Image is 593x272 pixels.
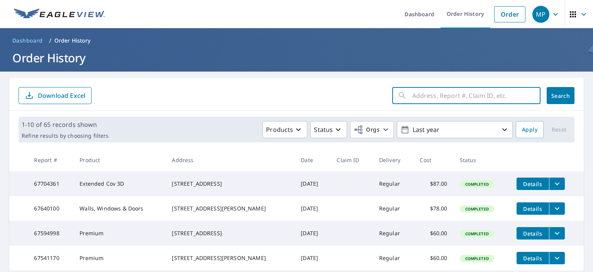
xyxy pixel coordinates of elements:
[410,123,500,137] p: Last year
[295,149,330,171] th: Date
[413,246,453,270] td: $60.00
[413,221,453,246] td: $60.00
[49,36,51,45] li: /
[549,227,565,239] button: filesDropdownBtn-67594998
[412,85,540,106] input: Address, Report #, Claim ID, etc.
[461,256,493,261] span: Completed
[521,180,544,188] span: Details
[12,37,43,44] span: Dashboard
[373,196,414,221] td: Regular
[454,149,510,171] th: Status
[22,120,108,129] p: 1-10 of 65 records shown
[461,231,493,236] span: Completed
[73,171,166,196] td: Extended Cov 3D
[494,6,525,22] a: Order
[354,125,380,135] span: Orgs
[266,125,293,134] p: Products
[28,221,73,246] td: 67594998
[172,180,288,188] div: [STREET_ADDRESS]
[517,252,549,264] button: detailsBtn-67541170
[521,255,544,262] span: Details
[295,196,330,221] td: [DATE]
[22,132,108,139] p: Refine results by choosing filters
[166,149,295,171] th: Address
[553,92,568,99] span: Search
[172,205,288,212] div: [STREET_ADDRESS][PERSON_NAME]
[373,246,414,270] td: Regular
[413,196,453,221] td: $78.00
[9,50,584,66] h1: Order History
[330,149,373,171] th: Claim ID
[413,149,453,171] th: Cost
[517,202,549,215] button: detailsBtn-67640100
[521,205,544,212] span: Details
[532,6,549,23] div: MP
[172,229,288,237] div: [STREET_ADDRESS]
[350,121,394,138] button: Orgs
[54,37,91,44] p: Order History
[310,121,347,138] button: Status
[295,171,330,196] td: [DATE]
[28,246,73,270] td: 67541170
[314,125,333,134] p: Status
[373,149,414,171] th: Delivery
[172,254,288,262] div: [STREET_ADDRESS][PERSON_NAME]
[263,121,307,138] button: Products
[14,9,105,20] img: EV Logo
[517,178,549,190] button: detailsBtn-67704361
[73,221,166,246] td: Premium
[28,196,73,221] td: 67640100
[373,171,414,196] td: Regular
[295,221,330,246] td: [DATE]
[9,34,584,47] nav: breadcrumb
[549,252,565,264] button: filesDropdownBtn-67541170
[522,125,537,135] span: Apply
[517,227,549,239] button: detailsBtn-67594998
[461,206,493,212] span: Completed
[397,121,513,138] button: Last year
[461,181,493,187] span: Completed
[549,178,565,190] button: filesDropdownBtn-67704361
[413,171,453,196] td: $87.00
[19,87,91,104] button: Download Excel
[549,202,565,215] button: filesDropdownBtn-67640100
[547,87,574,104] button: Search
[373,221,414,246] td: Regular
[38,91,85,100] p: Download Excel
[28,171,73,196] td: 67704361
[28,149,73,171] th: Report #
[73,149,166,171] th: Product
[521,230,544,237] span: Details
[516,121,544,138] button: Apply
[9,34,46,47] a: Dashboard
[295,246,330,270] td: [DATE]
[73,246,166,270] td: Premium
[73,196,166,221] td: Walls, Windows & Doors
